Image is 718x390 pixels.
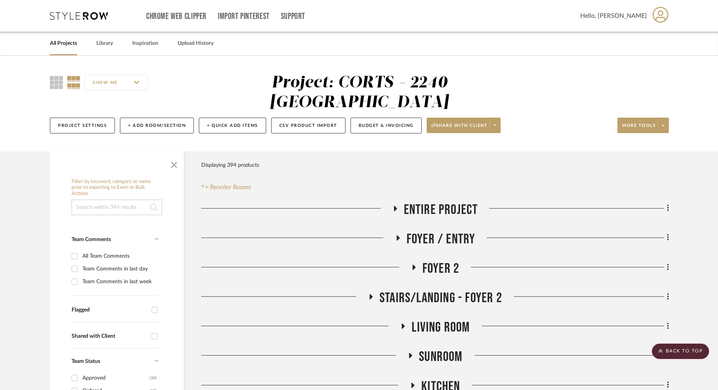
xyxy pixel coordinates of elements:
[201,157,259,173] div: Displaying 394 products
[404,202,478,218] span: Entire Project
[201,183,251,192] button: Reorder Rooms
[580,11,647,21] span: Hello, [PERSON_NAME]
[72,359,100,364] span: Team Status
[72,237,111,242] span: Team Comments
[82,372,150,384] div: Approved
[380,290,502,306] span: Stairs/Landing - Foyer 2
[72,200,162,215] input: Search within 394 results
[281,13,305,20] a: Support
[146,13,207,20] a: Chrome Web Clipper
[72,179,162,197] h6: Filter by keyword, category or name prior to exporting to Excel or Bulk Actions
[82,275,157,288] div: Team Comments in last week
[178,38,214,49] a: Upload History
[72,333,148,340] div: Shared with Client
[96,38,113,49] a: Library
[166,156,182,171] button: Close
[419,349,462,365] span: Sunroom
[431,123,488,134] span: Share with client
[72,307,148,313] div: Flagged
[150,372,157,384] div: (34)
[210,183,251,192] span: Reorder Rooms
[652,344,709,359] scroll-to-top-button: BACK TO TOP
[350,118,422,133] button: Budget & Invoicing
[120,118,194,133] button: + Add Room/Section
[407,231,475,248] span: Foyer / Entry
[50,118,115,133] button: Project Settings
[617,118,669,133] button: More tools
[82,250,157,262] div: All Team Comments
[622,123,656,134] span: More tools
[218,13,270,20] a: Import Pinterest
[132,38,158,49] a: Inspiration
[50,38,77,49] a: All Projects
[270,75,449,111] div: Project: CORTS - 2240 [GEOGRAPHIC_DATA]
[199,118,266,133] button: + Quick Add Items
[412,319,470,336] span: Living Room
[427,118,501,133] button: Share with client
[271,118,345,133] button: CSV Product Import
[82,263,157,275] div: Team Comments in last day
[422,260,459,277] span: Foyer 2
